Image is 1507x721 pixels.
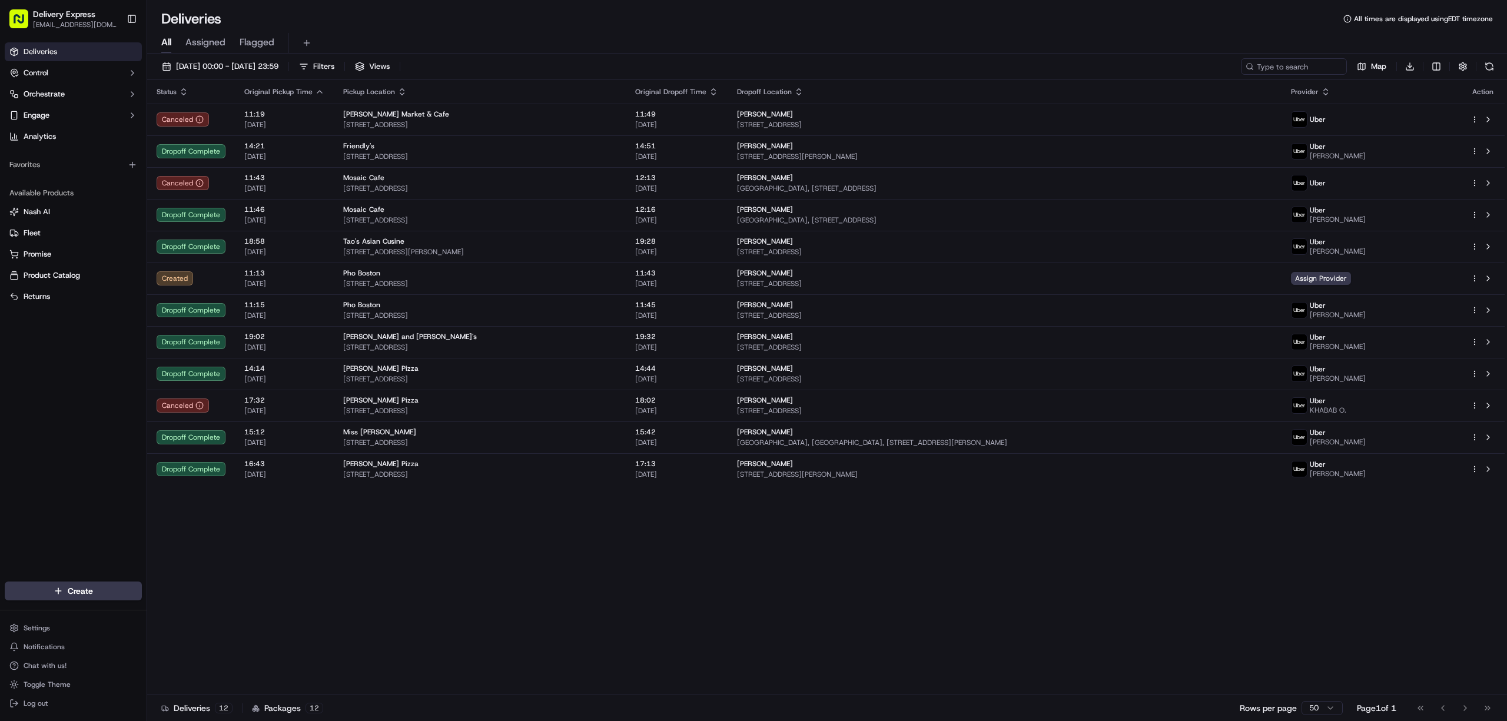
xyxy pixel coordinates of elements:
button: Returns [5,287,142,306]
span: [PERSON_NAME] [1310,374,1366,383]
span: [DATE] [244,152,324,161]
a: Deliveries [5,42,142,61]
span: [DATE] [244,374,324,384]
span: [PERSON_NAME] Market & Cafe [343,109,449,119]
span: [GEOGRAPHIC_DATA], [GEOGRAPHIC_DATA], [STREET_ADDRESS][PERSON_NAME] [737,438,1272,447]
button: Views [350,58,395,75]
a: Nash AI [9,207,137,217]
span: 12:16 [635,205,718,214]
button: Toggle Theme [5,676,142,693]
span: [DATE] [244,438,324,447]
span: [STREET_ADDRESS] [343,215,616,225]
span: [DATE] [635,184,718,193]
span: 11:46 [244,205,324,214]
span: Uber [1310,237,1326,247]
span: [PERSON_NAME] [737,173,793,182]
span: Views [369,61,390,72]
button: Orchestrate [5,85,142,104]
span: KHABAB O. [1310,406,1346,415]
span: Analytics [24,131,56,142]
span: [STREET_ADDRESS] [737,406,1272,416]
span: Deliveries [24,46,57,57]
button: Create [5,582,142,600]
span: Uber [1310,178,1326,188]
span: Returns [24,291,50,302]
span: [STREET_ADDRESS][PERSON_NAME] [343,247,616,257]
span: [DATE] [244,215,324,225]
button: Promise [5,245,142,264]
span: 11:15 [244,300,324,310]
span: 11:45 [635,300,718,310]
span: [STREET_ADDRESS] [737,120,1272,129]
img: uber-new-logo.jpeg [1292,303,1307,318]
span: [DATE] [635,438,718,447]
span: Pickup Location [343,87,395,97]
span: Control [24,68,48,78]
span: 11:19 [244,109,324,119]
span: [PERSON_NAME] Pizza [343,396,419,405]
img: uber-new-logo.jpeg [1292,461,1307,477]
span: [PERSON_NAME] [737,427,793,437]
span: Chat with us! [24,661,67,670]
button: [DATE] 00:00 - [DATE] 23:59 [157,58,284,75]
span: Original Dropoff Time [635,87,706,97]
span: Uber [1310,301,1326,310]
span: Uber [1310,205,1326,215]
span: [DATE] [635,374,718,384]
span: [PERSON_NAME] [1310,151,1366,161]
span: [STREET_ADDRESS] [343,470,616,479]
span: [STREET_ADDRESS][PERSON_NAME] [737,470,1272,479]
button: Nash AI [5,202,142,221]
span: Uber [1310,142,1326,151]
span: 14:21 [244,141,324,151]
span: Status [157,87,177,97]
span: 11:13 [244,268,324,278]
span: [DATE] [244,120,324,129]
a: Promise [9,249,137,260]
span: Promise [24,249,51,260]
button: Delivery Express [33,8,95,20]
span: [PERSON_NAME] [1310,437,1366,447]
span: [PERSON_NAME] [737,109,793,119]
img: uber-new-logo.jpeg [1292,398,1307,413]
span: Uber [1310,333,1326,342]
span: 19:02 [244,332,324,341]
button: [EMAIL_ADDRESS][DOMAIN_NAME] [33,20,117,29]
button: Settings [5,620,142,636]
button: Engage [5,106,142,125]
img: uber-new-logo.jpeg [1292,112,1307,127]
span: Map [1371,61,1386,72]
div: Action [1471,87,1495,97]
span: [DATE] [244,311,324,320]
span: 16:43 [244,459,324,469]
span: [STREET_ADDRESS] [343,343,616,352]
span: 12:13 [635,173,718,182]
span: Nash AI [24,207,50,217]
span: 14:51 [635,141,718,151]
span: 18:58 [244,237,324,246]
button: Chat with us! [5,657,142,674]
span: Pho Boston [343,268,380,278]
span: Flagged [240,35,274,49]
img: uber-new-logo.jpeg [1292,207,1307,222]
button: Canceled [157,112,209,127]
span: [GEOGRAPHIC_DATA], [STREET_ADDRESS] [737,184,1272,193]
span: [DATE] [244,343,324,352]
span: 14:14 [244,364,324,373]
span: [PERSON_NAME] [1310,469,1366,479]
span: [PERSON_NAME] [1310,342,1366,351]
p: Rows per page [1240,702,1297,714]
span: [DATE] [244,247,324,257]
span: [PERSON_NAME] [1310,247,1366,256]
span: [DATE] [244,279,324,288]
span: [PERSON_NAME] [737,459,793,469]
span: [DATE] [244,184,324,193]
span: 15:42 [635,427,718,437]
span: Miss [PERSON_NAME] [343,427,416,437]
span: 19:28 [635,237,718,246]
span: Pho Boston [343,300,380,310]
span: 15:12 [244,427,324,437]
a: Product Catalog [9,270,137,281]
div: Available Products [5,184,142,202]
